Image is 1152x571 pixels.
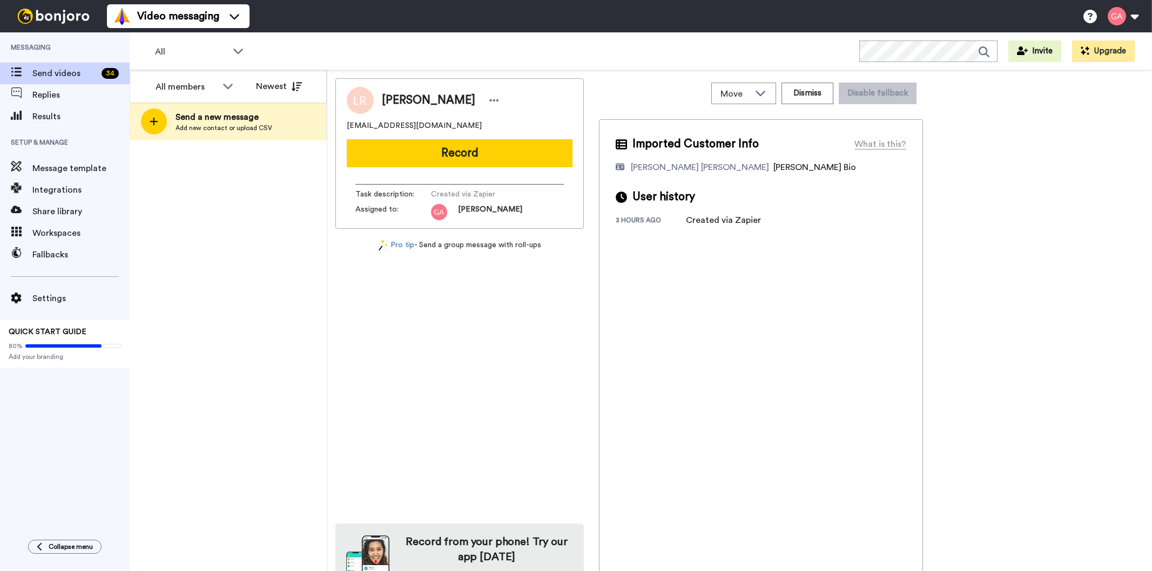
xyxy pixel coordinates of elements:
[32,183,130,196] span: Integrations
[28,540,102,554] button: Collapse menu
[839,83,917,104] button: Disable fallback
[400,534,573,565] h4: Record from your phone! Try our app [DATE]
[379,240,414,251] a: Pro tip
[113,8,131,25] img: vm-color.svg
[335,240,584,251] div: - Send a group message with roll-ups
[382,92,475,108] span: [PERSON_NAME]
[156,80,217,93] div: All members
[431,189,534,200] span: Created via Zapier
[347,139,572,167] button: Record
[248,76,310,97] button: Newest
[782,83,833,104] button: Dismiss
[13,9,94,24] img: bj-logo-header-white.svg
[49,542,93,551] span: Collapse menu
[32,67,97,80] span: Send videos
[854,138,906,151] div: What is this?
[102,68,119,79] div: 34
[32,162,130,175] span: Message template
[347,120,482,131] span: [EMAIL_ADDRESS][DOMAIN_NAME]
[1072,40,1135,62] button: Upgrade
[355,204,431,220] span: Assigned to:
[686,214,761,227] div: Created via Zapier
[176,111,272,124] span: Send a new message
[379,240,388,251] img: magic-wand.svg
[32,248,130,261] span: Fallbacks
[9,342,23,350] span: 80%
[32,292,130,305] span: Settings
[176,124,272,132] span: Add new contact or upload CSV
[773,163,856,172] span: [PERSON_NAME] Bio
[632,136,759,152] span: Imported Customer Info
[431,204,447,220] img: ga.png
[355,189,431,200] span: Task description :
[155,45,227,58] span: All
[631,161,769,174] div: [PERSON_NAME] [PERSON_NAME]
[347,87,374,114] img: Image of LaShonda Redd
[1008,40,1061,62] button: Invite
[632,189,695,205] span: User history
[720,87,750,100] span: Move
[9,328,86,336] span: QUICK START GUIDE
[32,227,130,240] span: Workspaces
[458,204,522,220] span: [PERSON_NAME]
[32,89,130,101] span: Replies
[32,205,130,218] span: Share library
[137,9,219,24] span: Video messaging
[32,110,130,123] span: Results
[616,216,686,227] div: 3 hours ago
[9,352,121,361] span: Add your branding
